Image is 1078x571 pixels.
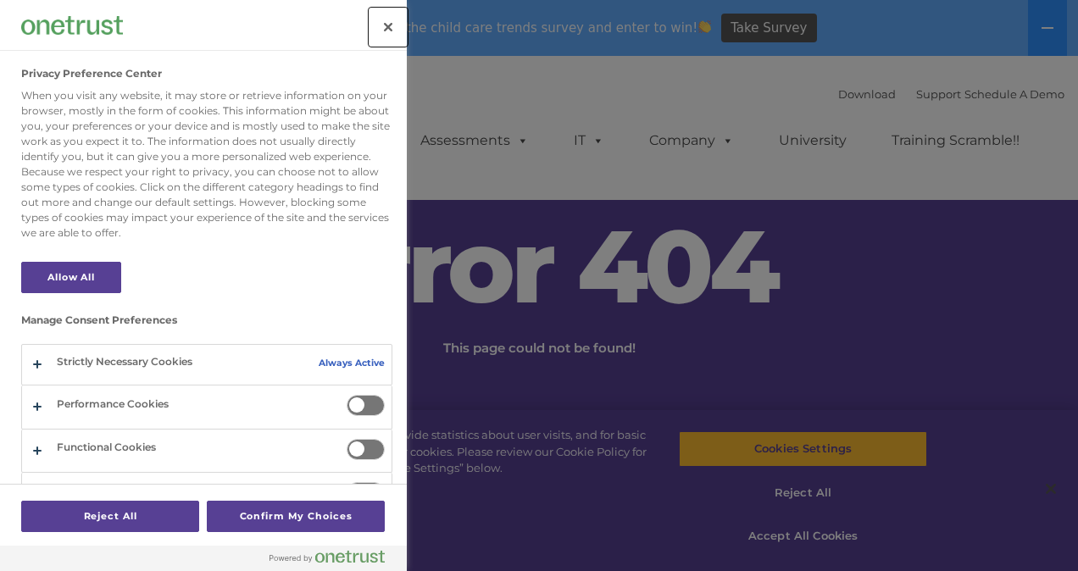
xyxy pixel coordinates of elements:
a: Powered by OneTrust Opens in a new Tab [269,550,398,571]
img: Powered by OneTrust Opens in a new Tab [269,550,385,563]
button: Close [370,8,407,46]
h2: Privacy Preference Center [21,68,162,80]
h3: Manage Consent Preferences [21,314,392,335]
button: Confirm My Choices [207,501,385,532]
div: When you visit any website, it may store or retrieve information on your browser, mostly in the f... [21,88,392,241]
button: Allow All [21,262,121,293]
button: Reject All [21,501,199,532]
img: Company Logo [21,16,123,34]
div: Company Logo [21,8,123,42]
